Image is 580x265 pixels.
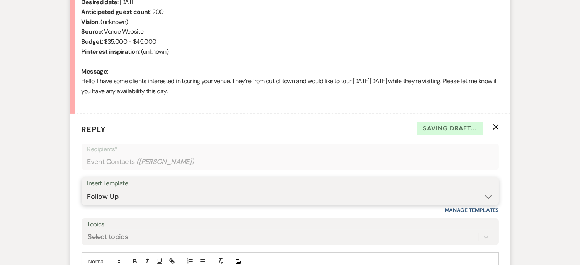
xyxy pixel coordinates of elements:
b: Message [82,67,107,75]
div: Select topics [88,232,128,243]
b: Vision [82,18,99,26]
span: Saving draft... [417,122,483,135]
div: Insert Template [87,178,493,189]
b: Pinterest inspiration [82,48,139,56]
span: Reply [82,124,106,134]
p: Recipients* [87,144,493,154]
b: Anticipated guest count [82,8,150,16]
b: Source [82,27,102,36]
b: Budget [82,38,102,46]
span: ( [PERSON_NAME] ) [136,157,194,167]
label: Topics [87,219,493,230]
a: Manage Templates [445,207,499,214]
div: Event Contacts [87,154,493,169]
